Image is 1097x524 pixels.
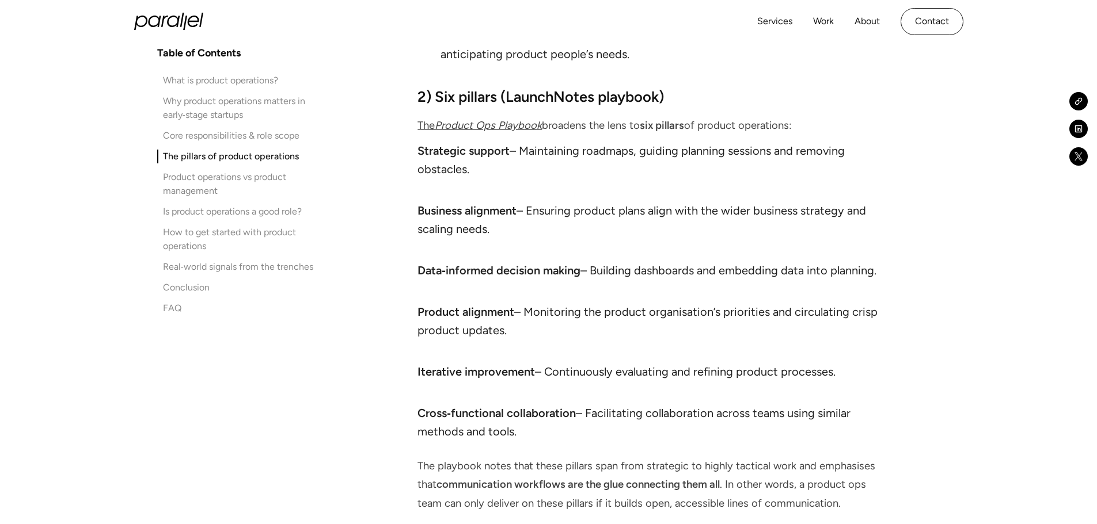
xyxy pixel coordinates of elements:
[163,74,278,87] div: What is product operations?
[157,170,339,198] a: Product operations vs product management
[134,13,203,30] a: home
[157,74,339,87] a: What is product operations?
[157,94,339,122] a: Why product operations matters in early‑stage startups
[163,170,339,198] div: Product operations vs product management
[157,129,339,143] a: Core responsibilities & role scope
[163,150,299,163] div: The pillars of product operations
[757,13,792,30] a: Services
[163,225,339,253] div: How to get started with product operations
[157,301,339,315] a: FAQ
[163,301,181,315] div: FAQ
[417,261,886,298] li: – Building dashboards and embedding data into planning.
[163,205,302,219] div: Is product operations a good role?
[163,281,210,294] div: Conclusion
[157,205,339,219] a: Is product operations a good role?
[417,305,514,319] strong: Product alignment
[417,144,510,158] strong: Strategic support
[417,365,535,378] strong: Iterative improvement
[417,141,886,197] li: – Maintaining roadmaps, guiding planning sessions and removing obstacles.
[436,478,720,491] strong: communication workflows are the glue connecting them all
[417,204,517,217] strong: Business alignment
[157,46,241,60] h4: Table of Contents
[640,119,684,132] strong: six pillars
[435,119,542,132] em: Product Ops Playbook
[901,8,963,35] a: Contact
[417,201,886,257] li: – Ensuring product plans align with the wider business strategy and scaling needs.
[417,404,886,441] li: – Facilitating collaboration across teams using similar methods and tools.
[417,263,580,277] strong: Data‑informed decision making
[417,303,886,358] li: – Monitoring the product organisation’s priorities and circulating crisp product updates.
[157,260,339,274] a: Real‑world signals from the trenches
[417,362,886,399] li: – Continuously evaluating and refining product processes.
[157,150,339,163] a: The pillars of product operations
[157,225,339,253] a: How to get started with product operations
[157,281,339,294] a: Conclusion
[417,406,576,420] strong: Cross‑functional collaboration
[163,94,339,122] div: Why product operations matters in early‑stage startups
[855,13,880,30] a: About
[417,119,542,132] a: TheProduct Ops Playbook
[417,457,886,512] p: The playbook notes that these pillars span from strategic to highly tactical work and emphasises ...
[163,129,299,143] div: Core responsibilities & role scope
[417,116,886,135] p: broadens the lens to of product operations:
[813,13,834,30] a: Work
[163,260,313,274] div: Real‑world signals from the trenches
[417,88,664,105] strong: 2) Six pillars (LaunchNotes playbook)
